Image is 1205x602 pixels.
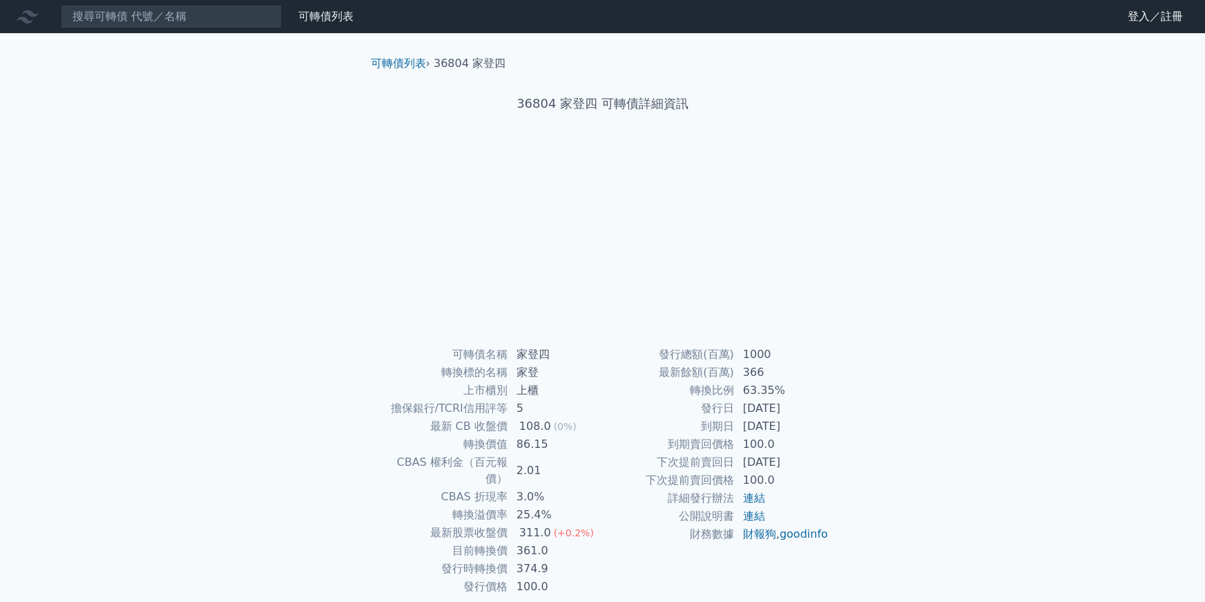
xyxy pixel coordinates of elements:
td: 擔保銀行/TCRI信用評等 [376,399,508,417]
li: 36804 家登四 [434,55,505,72]
td: 63.35% [735,382,829,399]
td: 發行總額(百萬) [603,346,735,364]
td: 361.0 [508,542,603,560]
td: CBAS 權利金（百元報價） [376,453,508,488]
h1: 36804 家登四 可轉債詳細資訊 [360,94,846,113]
a: 登入／註冊 [1117,6,1194,28]
td: 轉換標的名稱 [376,364,508,382]
td: 上櫃 [508,382,603,399]
td: [DATE] [735,417,829,435]
td: 目前轉換價 [376,542,508,560]
a: 連結 [743,491,765,505]
td: 可轉債名稱 [376,346,508,364]
span: (+0.2%) [554,527,594,538]
td: 詳細發行辦法 [603,489,735,507]
td: 轉換價值 [376,435,508,453]
td: 2.01 [508,453,603,488]
td: 轉換溢價率 [376,506,508,524]
td: , [735,525,829,543]
td: 最新股票收盤價 [376,524,508,542]
td: 發行時轉換價 [376,560,508,578]
a: 可轉債列表 [371,57,426,70]
td: 上市櫃別 [376,382,508,399]
td: 3.0% [508,488,603,506]
td: 家登 [508,364,603,382]
td: 86.15 [508,435,603,453]
td: CBAS 折現率 [376,488,508,506]
a: goodinfo [780,527,828,540]
td: 公開說明書 [603,507,735,525]
td: 100.0 [735,471,829,489]
div: 108.0 [517,418,554,435]
div: 311.0 [517,525,554,541]
a: 財報狗 [743,527,776,540]
td: 下次提前賣回日 [603,453,735,471]
input: 搜尋可轉債 代號／名稱 [61,5,282,28]
td: 5 [508,399,603,417]
td: 到期日 [603,417,735,435]
td: 100.0 [735,435,829,453]
td: 最新餘額(百萬) [603,364,735,382]
td: 下次提前賣回價格 [603,471,735,489]
td: 25.4% [508,506,603,524]
td: 到期賣回價格 [603,435,735,453]
td: 100.0 [508,578,603,596]
li: › [371,55,430,72]
td: 發行價格 [376,578,508,596]
a: 可轉債列表 [298,10,354,23]
td: 家登四 [508,346,603,364]
td: [DATE] [735,453,829,471]
td: [DATE] [735,399,829,417]
td: 發行日 [603,399,735,417]
td: 374.9 [508,560,603,578]
td: 1000 [735,346,829,364]
span: (0%) [554,421,577,432]
a: 連結 [743,509,765,523]
td: 最新 CB 收盤價 [376,417,508,435]
td: 財務數據 [603,525,735,543]
td: 366 [735,364,829,382]
td: 轉換比例 [603,382,735,399]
